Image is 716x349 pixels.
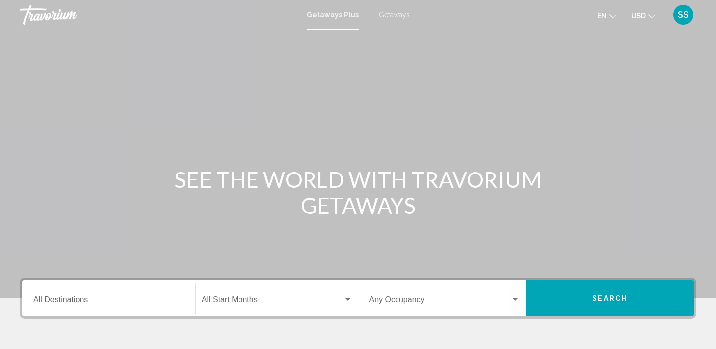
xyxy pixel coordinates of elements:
a: Travorium [20,5,297,25]
button: User Menu [670,4,696,25]
button: Change language [597,8,616,23]
a: Getaways [379,11,410,19]
h1: SEE THE WORLD WITH TRAVORIUM GETAWAYS [172,167,545,218]
span: Search [592,295,627,303]
span: USD [631,12,646,20]
button: Change currency [631,8,655,23]
button: Search [526,280,694,316]
div: Search widget [22,280,694,316]
span: en [597,12,607,20]
span: SS [678,10,689,20]
a: Getaways Plus [307,11,359,19]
